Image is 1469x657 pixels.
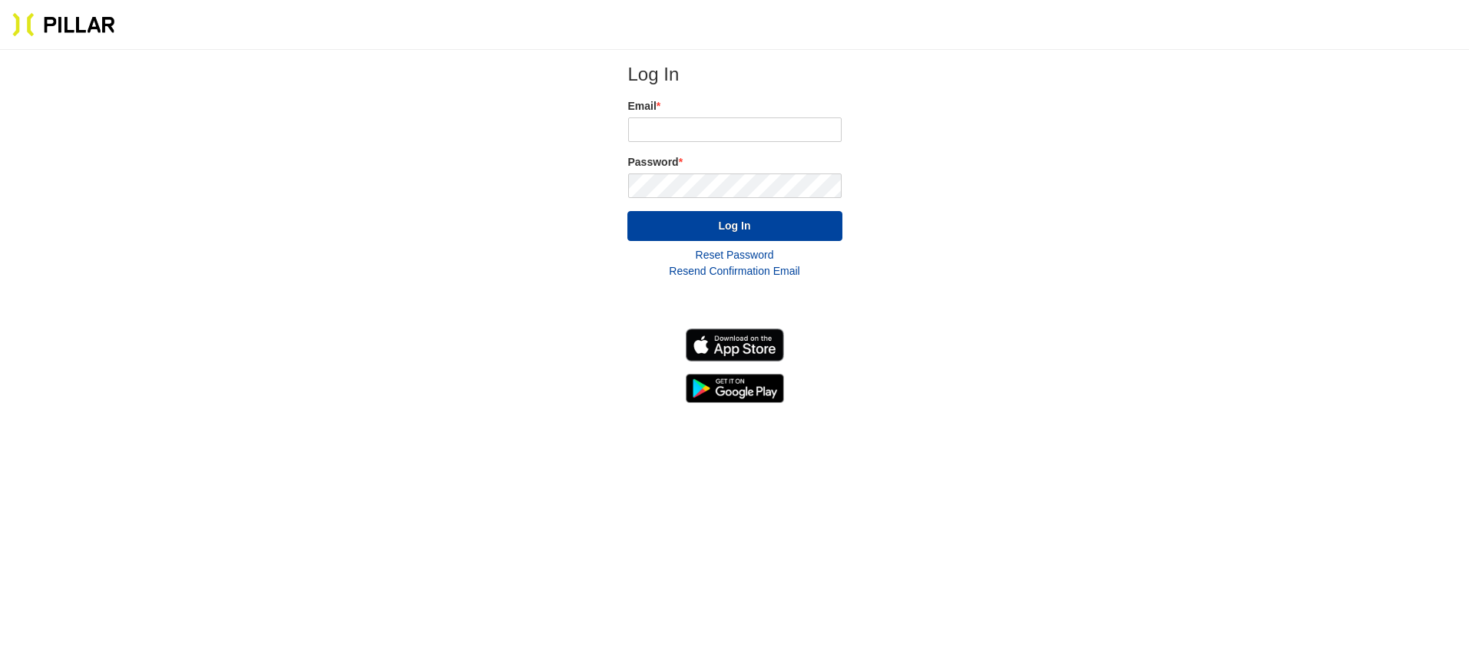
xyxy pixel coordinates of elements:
[12,12,115,37] img: Pillar Technologies
[628,98,842,114] label: Email
[696,249,774,261] a: Reset Password
[686,374,784,403] img: Get it on Google Play
[686,328,784,362] img: Download on the App Store
[627,211,842,241] button: Log In
[669,265,799,277] a: Resend Confirmation Email
[628,63,842,86] h2: Log In
[628,154,842,170] label: Password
